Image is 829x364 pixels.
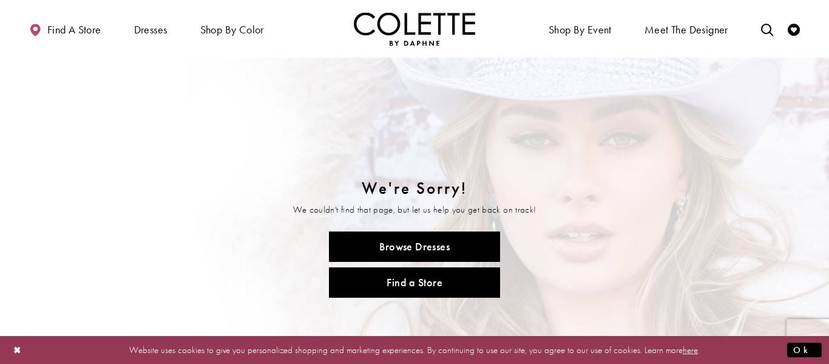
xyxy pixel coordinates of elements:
[131,12,171,46] span: Dresses
[758,12,776,46] a: Toggle search
[785,12,803,46] a: Check Wishlist
[645,24,728,36] span: Meet the designer
[641,12,731,46] a: Meet the designer
[354,12,475,46] a: Visit Home Page
[197,12,267,46] span: Shop by color
[47,24,101,36] span: Find a store
[329,232,500,262] a: Browse Dresses
[787,342,822,357] button: Submit Dialog
[200,24,264,36] span: Shop by color
[134,24,167,36] span: Dresses
[26,12,104,46] a: Find a store
[546,12,615,46] span: Shop By Event
[329,267,500,298] a: Find a Store
[87,342,742,358] p: Website uses cookies to give you personalized shopping and marketing experiences. By continuing t...
[7,339,28,360] button: Close Dialog
[354,12,475,46] img: Colette by Daphne
[683,343,698,355] a: here
[549,24,612,36] span: Shop By Event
